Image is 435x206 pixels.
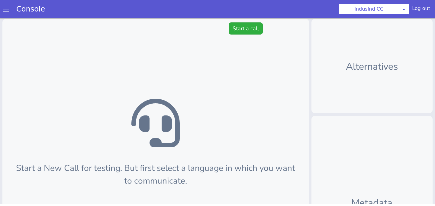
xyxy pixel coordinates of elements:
[321,179,423,194] p: Metadata
[412,5,430,15] div: Log out
[321,43,423,58] p: Alternatives
[339,4,399,15] button: IndusInd CC
[9,5,52,13] a: Console
[229,6,263,18] button: Start a call
[12,145,299,171] p: Start a New Call for testing. But first select a language in which you want to communicate.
